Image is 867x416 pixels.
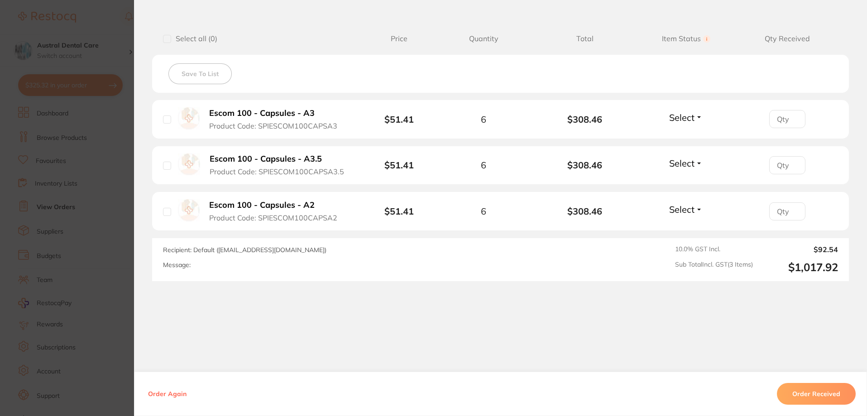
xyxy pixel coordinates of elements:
[481,114,486,124] span: 6
[178,153,200,176] img: Escom 100 - Capsules - A3.5
[206,108,347,130] button: Escom 100 - Capsules - A3 Product Code: SPIESCOM100CAPSA3
[209,109,315,118] b: Escom 100 - Capsules - A3
[534,114,636,124] b: $308.46
[206,200,347,222] button: Escom 100 - Capsules - A2 Product Code: SPIESCOM100CAPSA2
[168,63,232,84] button: Save To List
[433,34,534,43] span: Quantity
[675,261,753,274] span: Sub Total Incl. GST ( 3 Items)
[171,34,217,43] span: Select all ( 0 )
[384,114,414,125] b: $51.41
[481,206,486,216] span: 6
[163,246,326,254] span: Recipient: Default ( [EMAIL_ADDRESS][DOMAIN_NAME] )
[534,160,636,170] b: $308.46
[669,204,695,215] span: Select
[669,112,695,123] span: Select
[769,110,805,128] input: Qty
[163,261,191,269] label: Message:
[769,156,805,174] input: Qty
[209,201,315,210] b: Escom 100 - Capsules - A2
[534,34,636,43] span: Total
[666,158,705,169] button: Select
[666,112,705,123] button: Select
[145,390,189,398] button: Order Again
[769,202,805,220] input: Qty
[534,206,636,216] b: $308.46
[481,160,486,170] span: 6
[760,261,838,274] output: $1,017.92
[636,34,737,43] span: Item Status
[384,206,414,217] b: $51.41
[209,214,337,222] span: Product Code: SPIESCOM100CAPSA2
[675,245,753,253] span: 10.0 % GST Incl.
[207,154,352,176] button: Escom 100 - Capsules - A3.5 Product Code: SPIESCOM100CAPSA3.5
[666,204,705,215] button: Select
[737,34,838,43] span: Qty Received
[669,158,695,169] span: Select
[384,159,414,171] b: $51.41
[209,122,337,130] span: Product Code: SPIESCOM100CAPSA3
[210,167,344,176] span: Product Code: SPIESCOM100CAPSA3.5
[760,245,838,253] output: $92.54
[777,383,856,405] button: Order Received
[210,154,322,164] b: Escom 100 - Capsules - A3.5
[365,34,433,43] span: Price
[178,199,200,221] img: Escom 100 - Capsules - A2
[178,107,200,129] img: Escom 100 - Capsules - A3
